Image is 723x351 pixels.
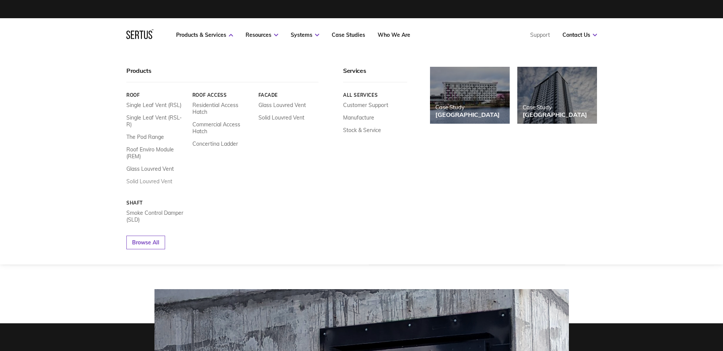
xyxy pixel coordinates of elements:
div: [GEOGRAPHIC_DATA] [435,111,500,118]
a: Manufacture [343,114,374,121]
a: Roof Enviro Module (REM) [126,146,187,160]
a: Single Leaf Vent (RSL) [126,102,181,109]
div: [GEOGRAPHIC_DATA] [523,111,587,118]
a: Concertina Ladder [192,140,238,147]
a: Glass Louvred Vent [126,165,174,172]
a: Who We Are [378,31,410,38]
a: Roof Access [192,92,252,98]
a: Customer Support [343,102,388,109]
a: Commercial Access Hatch [192,121,252,135]
a: Contact Us [562,31,597,38]
a: Support [530,31,550,38]
a: Case Studies [332,31,365,38]
a: The Pod Range [126,134,164,140]
a: Solid Louvred Vent [258,114,304,121]
div: Products [126,67,318,82]
div: Case Study [435,104,500,111]
a: Residential Access Hatch [192,102,252,115]
div: Services [343,67,407,82]
a: Solid Louvred Vent [126,178,172,185]
a: Case Study[GEOGRAPHIC_DATA] [430,67,510,124]
a: Browse All [126,236,165,249]
div: Case Study [523,104,587,111]
a: Stock & Service [343,127,381,134]
a: Resources [246,31,278,38]
a: Facade [258,92,318,98]
iframe: Chat Widget [586,263,723,351]
a: Smoke Control Damper (SLD) [126,209,187,223]
a: All services [343,92,407,98]
a: Single Leaf Vent (RSL-R) [126,114,187,128]
a: Shaft [126,200,187,206]
a: Case Study[GEOGRAPHIC_DATA] [517,67,597,124]
a: Glass Louvred Vent [258,102,306,109]
a: Products & Services [176,31,233,38]
a: Roof [126,92,187,98]
a: Systems [291,31,319,38]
